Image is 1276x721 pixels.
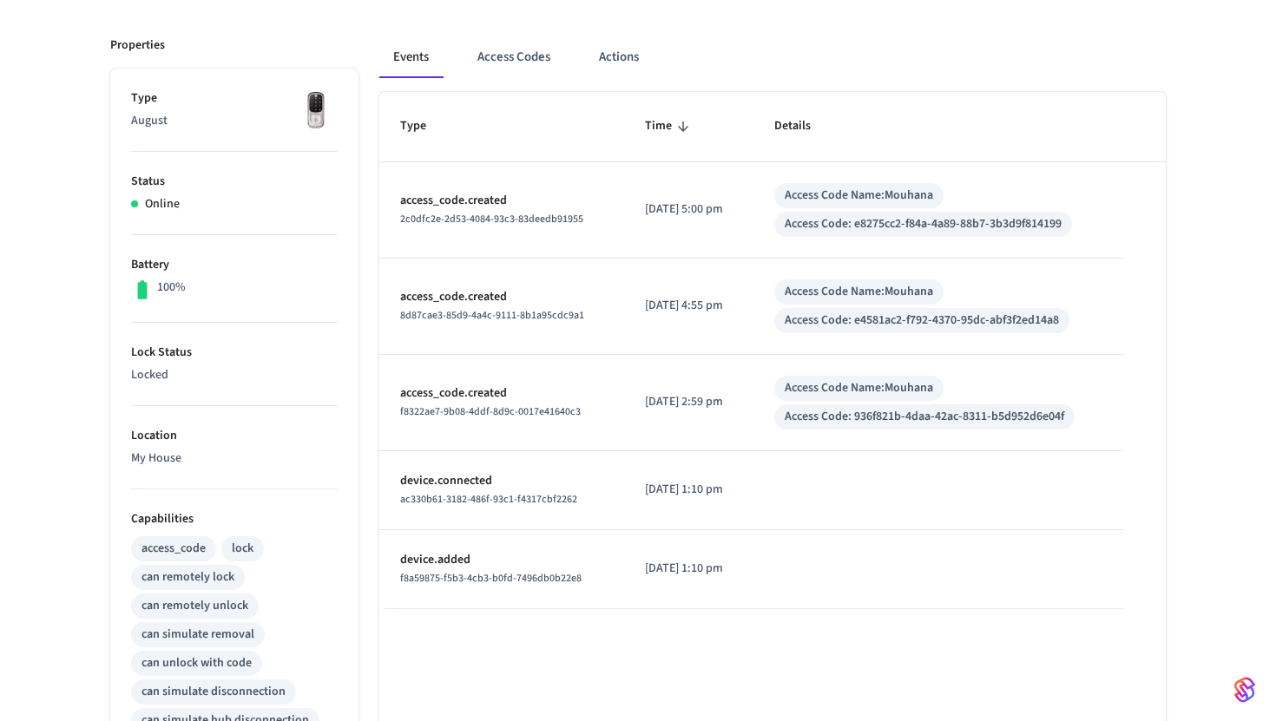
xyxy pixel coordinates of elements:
p: [DATE] 1:10 pm [645,560,733,578]
p: access_code.created [400,384,603,403]
span: ac330b61-3182-486f-93c1-f4317cbf2262 [400,492,577,507]
span: f8322ae7-9b08-4ddf-8d9c-0017e41640c3 [400,404,581,419]
div: Access Code Name: Mouhana [785,283,933,301]
button: Access Codes [464,36,564,78]
span: Time [645,113,694,140]
img: Yale Assure Touchscreen Wifi Smart Lock, Satin Nickel, Front [294,89,338,133]
p: Lock Status [131,344,338,362]
span: Type [400,113,449,140]
img: SeamLogoGradient.69752ec5.svg [1234,676,1255,704]
div: can unlock with code [141,654,252,672]
p: [DATE] 1:10 pm [645,481,733,499]
div: Access Code: 936f821b-4daa-42ac-8311-b5d952d6e04f [785,408,1064,426]
div: ant example [379,36,1166,78]
p: Status [131,173,338,191]
p: device.connected [400,472,603,490]
div: can remotely unlock [141,597,248,615]
p: My House [131,449,338,468]
p: Locked [131,366,338,384]
span: Details [774,113,833,140]
p: [DATE] 4:55 pm [645,297,733,315]
p: access_code.created [400,192,603,210]
p: 100% [157,279,186,297]
p: Properties [110,36,165,55]
p: Battery [131,256,338,274]
div: can remotely lock [141,568,234,587]
p: access_code.created [400,288,603,306]
p: device.added [400,551,603,569]
div: Access Code Name: Mouhana [785,187,933,205]
table: sticky table [379,92,1166,608]
p: [DATE] 2:59 pm [645,393,733,411]
div: access_code [141,540,206,558]
p: [DATE] 5:00 pm [645,200,733,219]
p: Type [131,89,338,108]
p: Online [145,195,180,213]
button: Events [379,36,443,78]
div: Access Code: e8275cc2-f84a-4a89-88b7-3b3d9f814199 [785,215,1062,233]
span: f8a59875-f5b3-4cb3-b0fd-7496db0b22e8 [400,571,582,586]
p: Location [131,427,338,445]
div: Access Code: e4581ac2-f792-4370-95dc-abf3f2ed14a8 [785,311,1059,330]
div: Access Code Name: Mouhana [785,379,933,397]
span: 2c0dfc2e-2d53-4084-93c3-83deedb91955 [400,212,583,226]
p: August [131,112,338,130]
span: 8d87cae3-85d9-4a4c-9111-8b1a95cdc9a1 [400,308,584,323]
div: can simulate disconnection [141,683,286,701]
p: Capabilities [131,510,338,528]
button: Actions [585,36,653,78]
div: lock [232,540,253,558]
div: can simulate removal [141,626,254,644]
